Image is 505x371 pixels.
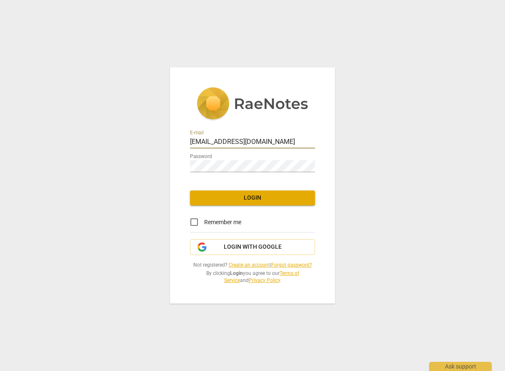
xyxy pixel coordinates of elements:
span: By clicking you agree to our and . [190,270,315,284]
label: Password [190,154,212,159]
button: Login [190,190,315,205]
div: Ask support [429,362,492,371]
img: 5ac2273c67554f335776073100b6d88f.svg [197,87,308,121]
button: Login with Google [190,239,315,255]
b: Login [230,270,243,276]
span: Not registered? | [190,262,315,269]
span: Remember me [204,218,241,227]
span: Login with Google [224,243,282,251]
a: Privacy Policy [249,277,280,283]
span: Login [197,194,308,202]
a: Create an account [229,262,270,268]
a: Terms of Service [224,270,299,283]
a: Forgot password? [271,262,312,268]
label: E-mail [190,131,204,136]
